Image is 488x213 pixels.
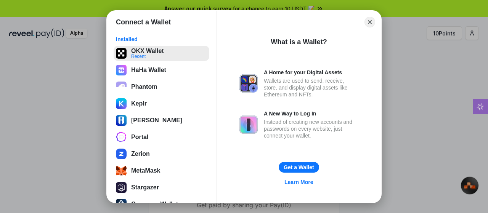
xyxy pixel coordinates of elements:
img: ByMCUfJCc2WaAAAAAElFTkSuQmCC [116,98,127,109]
button: Stargazer [114,180,209,195]
h1: Connect a Wallet [116,18,171,27]
button: OKX WalletRecent [114,46,209,61]
img: svg+xml;base64,PHN2ZyB3aWR0aD0iMjYiIGhlaWdodD0iMjYiIHZpZXdCb3g9IjAgMCAyNiAyNiIgZmlsbD0ibm9uZSIgeG... [116,132,127,143]
button: [PERSON_NAME] [114,113,209,128]
button: Get a Wallet [279,162,319,173]
div: What is a Wallet? [271,37,327,46]
img: czlE1qaAbsgAAACV0RVh0ZGF0ZTpjcmVhdGUAMjAyNC0wNS0wN1QwMzo0NTo1MSswMDowMJbjUeUAAAAldEVYdGRhdGU6bW9k... [116,65,127,75]
div: A Home for your Digital Assets [264,69,358,76]
div: Get a Wallet [284,164,314,171]
div: HaHa Wallet [131,67,166,74]
button: Zerion [114,146,209,162]
div: OKX Wallet [131,47,164,54]
img: n9aT7X+CwJ2pse3G18qAAAAAElFTkSuQmCC [116,199,127,210]
div: A New Way to Log In [264,110,358,117]
button: Portal [114,130,209,145]
button: Close [364,17,375,27]
div: Zerion [131,151,150,157]
button: HaHa Wallet [114,62,209,78]
img: svg+xml;base64,PHN2ZyB3aWR0aD0iMzUiIGhlaWdodD0iMzQiIHZpZXdCb3g9IjAgMCAzNSAzNCIgZmlsbD0ibm9uZSIgeG... [116,165,127,176]
div: MetaMask [131,167,160,174]
div: Learn More [284,179,313,186]
div: Instead of creating new accounts and passwords on every website, just connect your wallet. [264,119,358,139]
img: svg+xml,%3Csvg%20xmlns%3D%22http%3A%2F%2Fwww.w3.org%2F2000%2Fsvg%22%20fill%3D%22none%22%20viewBox... [239,74,258,93]
div: Recent [131,54,164,58]
div: Compass Wallet [131,201,178,208]
div: [PERSON_NAME] [131,117,182,124]
img: 5VZ71FV6L7PA3gg3tXrdQ+DgLhC+75Wq3no69P3MC0NFQpx2lL04Ql9gHK1bRDjsSBIvScBnDTk1WrlGIZBorIDEYJj+rhdgn... [116,48,127,59]
img: B1AwkJm4ekRDAAAAAElFTkSuQmCC [116,182,127,193]
img: svg+xml,%3Csvg%20xmlns%3D%22http%3A%2F%2Fwww.w3.org%2F2000%2Fsvg%22%20width%3D%22512%22%20height%... [116,149,127,159]
button: MetaMask [114,163,209,178]
div: Phantom [131,83,157,90]
img: svg%3E%0A [116,115,127,126]
div: Keplr [131,100,147,107]
button: Keplr [114,96,209,111]
div: Wallets are used to send, receive, store, and display digital assets like Ethereum and NFTs. [264,77,358,98]
button: Phantom [114,79,209,94]
a: Learn More [280,177,318,187]
div: Installed [116,36,207,43]
img: svg+xml,%3Csvg%20xmlns%3D%22http%3A%2F%2Fwww.w3.org%2F2000%2Fsvg%22%20fill%3D%22none%22%20viewBox... [239,115,258,134]
div: Portal [131,134,148,141]
img: epq2vO3P5aLWl15yRS7Q49p1fHTx2Sgh99jU3kfXv7cnPATIVQHAx5oQs66JWv3SWEjHOsb3kKgmE5WNBxBId7C8gm8wEgOvz... [116,82,127,92]
div: Stargazer [131,184,159,191]
button: Compass Wallet [114,197,209,212]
